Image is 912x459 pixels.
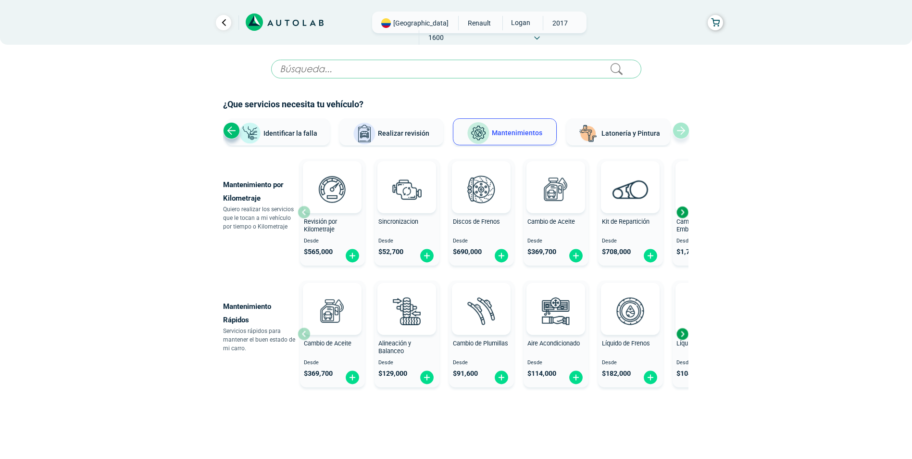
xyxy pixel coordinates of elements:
[311,290,353,332] img: cambio_de_aceite-v3.svg
[339,118,443,145] button: Realizar revisión
[304,360,361,366] span: Desde
[462,16,497,30] span: RENAULT
[318,163,347,192] img: AD0BCuuxAAAAAElFTkSuQmCC
[598,280,663,387] button: Líquido de Frenos Desde $182,000
[345,370,360,385] img: fi_plus-circle2.svg
[378,360,436,366] span: Desde
[393,18,449,28] span: [GEOGRAPHIC_DATA]
[378,248,403,256] span: $ 52,700
[419,30,453,45] span: 1600
[616,285,645,314] img: AD0BCuuxAAAAAElFTkSuQmCC
[453,248,482,256] span: $ 690,000
[238,122,262,145] img: Identificar la falla
[378,218,418,225] span: Sincronizacion
[527,248,556,256] span: $ 369,700
[460,290,502,332] img: plumillas-v3.svg
[643,370,658,385] img: fi_plus-circle2.svg
[675,205,689,219] div: Next slide
[676,218,722,233] span: Cambio de Kit de Embrague
[527,238,585,244] span: Desde
[223,98,689,111] h2: ¿Que servicios necesita tu vehículo?
[378,129,429,137] span: Realizar revisión
[467,285,496,314] img: AD0BCuuxAAAAAElFTkSuQmCC
[223,178,298,205] p: Mantenimiento por Kilometraje
[602,340,650,347] span: Líquido de Frenos
[449,280,514,387] button: Cambio de Plumillas Desde $91,600
[616,163,645,192] img: AD0BCuuxAAAAAElFTkSuQmCC
[543,16,577,30] span: 2017
[673,280,737,387] button: Líquido Refrigerante Desde $104,000
[223,205,298,231] p: Quiero realizar los servicios que le tocan a mi vehículo por tiempo o Kilometraje
[602,370,631,378] span: $ 182,000
[392,285,421,314] img: AD0BCuuxAAAAAElFTkSuQmCC
[602,218,650,225] span: Kit de Repartición
[676,248,711,256] span: $ 1,700,000
[541,163,570,192] img: AD0BCuuxAAAAAElFTkSuQmCC
[527,218,575,225] span: Cambio de Aceite
[527,360,585,366] span: Desde
[216,15,231,30] a: Ir al paso anterior
[676,370,705,378] span: $ 104,000
[566,118,670,145] button: Latonería y Pintura
[419,370,435,385] img: fi_plus-circle2.svg
[467,122,490,145] img: Mantenimientos
[304,218,337,233] span: Revisión por Kilometraje
[453,360,510,366] span: Desde
[453,340,508,347] span: Cambio de Plumillas
[304,370,333,378] span: $ 369,700
[453,238,510,244] span: Desde
[527,370,556,378] span: $ 114,000
[304,248,333,256] span: $ 565,000
[300,159,365,266] button: Revisión por Kilometraje Desde $565,000
[684,290,726,332] img: liquido_refrigerante-v3.svg
[378,238,436,244] span: Desde
[304,340,351,347] span: Cambio de Aceite
[304,238,361,244] span: Desde
[226,118,330,145] button: Identificar la falla
[602,360,659,366] span: Desde
[676,238,734,244] span: Desde
[643,248,658,263] img: fi_plus-circle2.svg
[223,327,298,353] p: Servicios rápidos para mantener el buen estado de mi carro.
[263,129,317,137] span: Identificar la falla
[684,168,726,210] img: kit_de_embrague-v3.svg
[311,168,353,210] img: revision_por_kilometraje-v3.svg
[541,285,570,314] img: AD0BCuuxAAAAAElFTkSuQmCC
[375,159,439,266] button: Sincronizacion Desde $52,700
[460,168,502,210] img: frenos2-v3.svg
[675,327,689,341] div: Next slide
[527,340,580,347] span: Aire Acondicionado
[568,370,584,385] img: fi_plus-circle2.svg
[453,370,478,378] span: $ 91,600
[676,340,731,347] span: Líquido Refrigerante
[467,163,496,192] img: AD0BCuuxAAAAAElFTkSuQmCC
[492,129,542,137] span: Mantenimientos
[601,129,660,137] span: Latonería y Pintura
[419,248,435,263] img: fi_plus-circle2.svg
[386,290,428,332] img: alineacion_y_balanceo-v3.svg
[602,238,659,244] span: Desde
[392,163,421,192] img: AD0BCuuxAAAAAElFTkSuQmCC
[535,168,577,210] img: cambio_de_aceite-v3.svg
[449,159,514,266] button: Discos de Frenos Desde $690,000
[223,300,298,327] p: Mantenimiento Rápidos
[568,248,584,263] img: fi_plus-circle2.svg
[494,370,509,385] img: fi_plus-circle2.svg
[576,122,600,145] img: Latonería y Pintura
[453,218,500,225] span: Discos de Frenos
[673,159,737,266] button: Cambio de Kit de Embrague Desde $1,700,000
[612,180,649,199] img: correa_de_reparticion-v3.svg
[378,370,407,378] span: $ 129,000
[453,118,557,145] button: Mantenimientos
[524,159,588,266] button: Cambio de Aceite Desde $369,700
[271,60,641,78] input: Búsqueda...
[378,340,411,355] span: Alineación y Balanceo
[381,18,391,28] img: Flag of COLOMBIA
[602,248,631,256] span: $ 708,000
[609,290,651,332] img: liquido_frenos-v3.svg
[676,360,734,366] span: Desde
[318,285,347,314] img: AD0BCuuxAAAAAElFTkSuQmCC
[503,16,537,29] span: LOGAN
[598,159,663,266] button: Kit de Repartición Desde $708,000
[345,248,360,263] img: fi_plus-circle2.svg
